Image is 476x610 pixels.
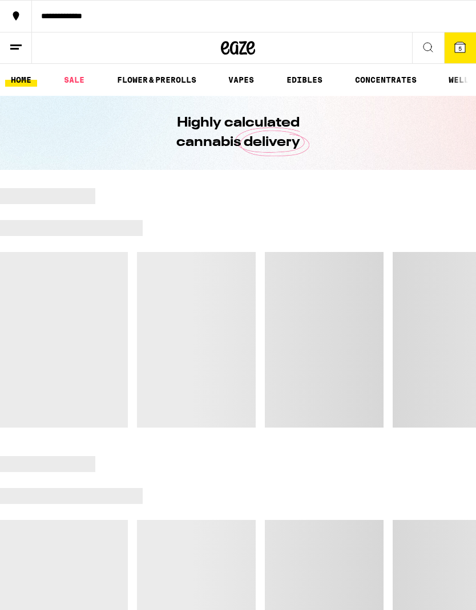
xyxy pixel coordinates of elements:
a: VAPES [223,73,260,87]
span: 5 [458,45,462,52]
a: SALE [58,73,90,87]
a: CONCENTRATES [349,73,422,87]
button: 5 [444,32,476,63]
h1: Highly calculated cannabis delivery [144,113,332,152]
a: HOME [5,73,37,87]
a: FLOWER & PREROLLS [111,73,202,87]
a: EDIBLES [281,73,328,87]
